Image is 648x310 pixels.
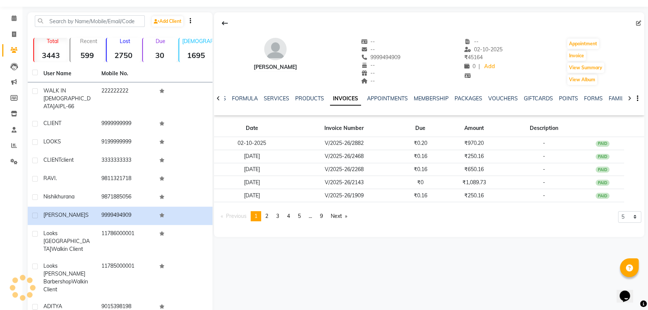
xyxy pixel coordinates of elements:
[361,70,375,76] span: --
[464,54,483,61] span: 45164
[107,51,141,60] strong: 2750
[43,230,90,252] span: Looks [GEOGRAPHIC_DATA]
[97,82,155,115] td: 222222222
[35,15,145,27] input: Search by Name/Mobile/Email/Code
[330,92,361,106] a: INVOICES
[464,46,502,53] span: 02-10-2025
[488,95,517,102] a: VOUCHERS
[43,138,61,145] span: LOOKS
[143,51,177,60] strong: 30
[43,87,91,110] span: WALK IN [DEMOGRAPHIC_DATA]
[596,141,610,147] div: PAID
[34,51,68,60] strong: 3443
[265,213,268,219] span: 2
[276,213,279,219] span: 3
[290,137,399,150] td: V/2025-26/2882
[37,38,68,45] p: Total
[287,213,290,219] span: 4
[144,38,177,45] p: Due
[214,120,289,137] th: Date
[55,103,74,110] span: AIPL-66
[361,62,375,69] span: --
[567,39,599,49] button: Appointment
[39,65,97,82] th: User Name
[43,120,61,127] span: CLIENT
[542,179,545,186] span: -
[290,150,399,163] td: V/2025-26/2468
[43,175,56,182] span: RAVI
[442,189,506,202] td: ₹250.16
[97,170,155,188] td: 9811321718
[559,95,578,102] a: POINTS
[43,303,62,310] span: ADITYA
[290,120,399,137] th: Invoice Number
[298,213,301,219] span: 5
[43,156,61,163] span: CLIENT
[506,120,581,137] th: Description
[97,152,155,170] td: 3333333333
[97,225,155,258] td: 11786000001
[214,150,289,163] td: [DATE]
[542,192,545,199] span: -
[483,61,496,72] a: Add
[617,280,641,303] iframe: chat widget
[567,51,586,61] button: Invoice
[97,188,155,207] td: 9871885056
[290,163,399,176] td: V/2025-26/2268
[97,133,155,152] td: 9199999999
[399,150,442,163] td: ₹0.16
[226,213,247,219] span: Previous
[214,163,289,176] td: [DATE]
[608,95,626,102] a: FAMILY
[464,38,479,45] span: --
[367,95,407,102] a: APPOINTMENTS
[399,163,442,176] td: ₹0.16
[596,180,610,186] div: PAID
[152,16,183,27] a: Add Client
[214,137,289,150] td: 02-10-2025
[51,246,83,252] span: Walkin Client
[361,46,375,53] span: --
[70,51,104,60] strong: 599
[43,193,55,200] span: nishi
[254,63,297,71] div: [PERSON_NAME]
[413,95,448,102] a: MEMBERSHIP
[56,175,57,182] span: .
[97,65,155,82] th: Mobile No.
[479,63,480,70] span: |
[399,176,442,189] td: ₹0
[464,63,476,70] span: 0
[584,95,602,102] a: FORMS
[320,213,323,219] span: 9
[214,189,289,202] td: [DATE]
[97,207,155,225] td: 9999494909
[290,176,399,189] td: V/2025-26/2143
[264,95,289,102] a: SERVICES
[327,211,351,221] a: Next
[214,176,289,189] td: [DATE]
[61,156,74,163] span: client
[309,213,312,219] span: ...
[295,95,324,102] a: PRODUCTS
[43,212,85,218] span: [PERSON_NAME]
[232,95,258,102] a: FORMULA
[217,16,233,30] div: Back to Client
[542,166,545,173] span: -
[73,38,104,45] p: Recent
[464,54,468,61] span: ₹
[179,51,213,60] strong: 1695
[361,54,401,61] span: 9999494909
[454,95,482,102] a: PACKAGES
[523,95,553,102] a: GIFTCARDS
[97,258,155,298] td: 11785000001
[542,153,545,159] span: -
[442,150,506,163] td: ₹250.16
[290,189,399,202] td: V/2025-26/1909
[264,38,287,60] img: avatar
[97,115,155,133] td: 9999999999
[596,193,610,199] div: PAID
[596,154,610,160] div: PAID
[567,63,604,73] button: View Summary
[361,38,375,45] span: --
[85,212,89,218] span: S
